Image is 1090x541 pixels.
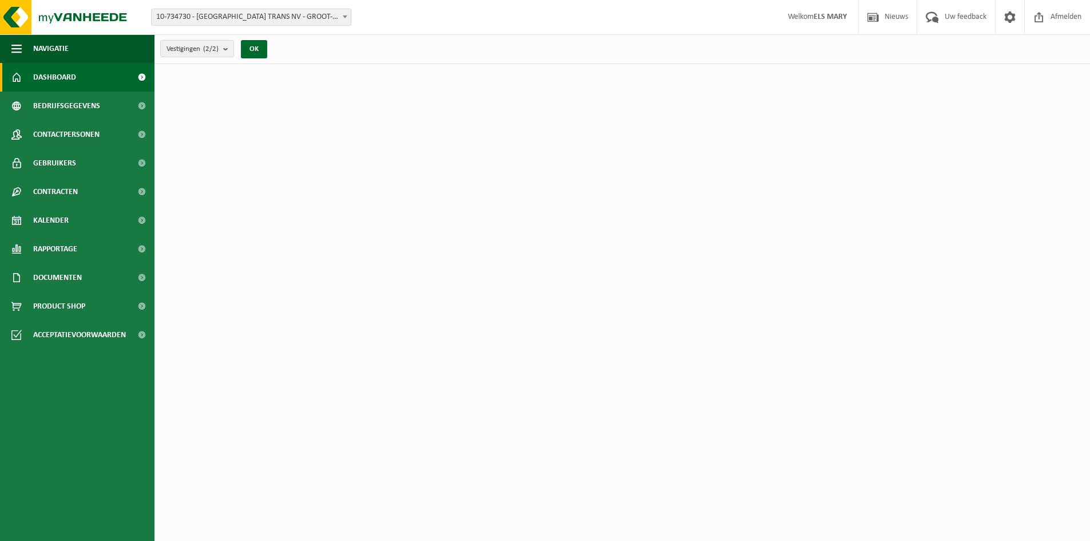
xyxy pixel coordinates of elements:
[33,63,76,92] span: Dashboard
[33,292,85,321] span: Product Shop
[33,321,126,349] span: Acceptatievoorwaarden
[167,41,219,58] span: Vestigingen
[33,235,77,263] span: Rapportage
[33,177,78,206] span: Contracten
[160,40,234,57] button: Vestigingen(2/2)
[241,40,267,58] button: OK
[33,263,82,292] span: Documenten
[814,13,847,21] strong: ELS MARY
[203,45,219,53] count: (2/2)
[33,34,69,63] span: Navigatie
[152,9,351,25] span: 10-734730 - BENELUX TRANS NV - GROOT-BIJGAARDEN
[151,9,351,26] span: 10-734730 - BENELUX TRANS NV - GROOT-BIJGAARDEN
[33,92,100,120] span: Bedrijfsgegevens
[33,149,76,177] span: Gebruikers
[33,120,100,149] span: Contactpersonen
[33,206,69,235] span: Kalender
